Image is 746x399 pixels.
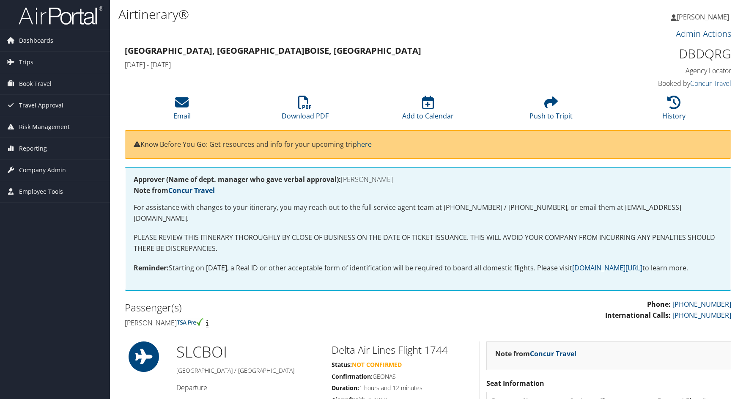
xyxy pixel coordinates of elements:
[671,4,738,30] a: [PERSON_NAME]
[352,360,402,369] span: Not Confirmed
[19,160,66,181] span: Company Admin
[173,100,191,121] a: Email
[486,379,544,388] strong: Seat Information
[332,372,473,381] h5: GEONAS
[177,318,204,326] img: tsa-precheck.png
[19,6,103,25] img: airportal-logo.png
[495,349,576,358] strong: Note from
[672,300,731,309] a: [PHONE_NUMBER]
[19,30,53,51] span: Dashboards
[19,95,63,116] span: Travel Approval
[118,6,531,23] h1: Airtinerary®
[589,66,731,75] h4: Agency Locator
[134,232,722,254] p: PLEASE REVIEW THIS ITINERARY THOROUGHLY BY CLOSE OF BUSINESS ON THE DATE OF TICKET ISSUANCE. THIS...
[134,263,169,272] strong: Reminder:
[357,140,372,149] a: here
[690,79,731,88] a: Concur Travel
[134,263,722,274] p: Starting on [DATE], a Real ID or other acceptable form of identification will be required to boar...
[529,100,573,121] a: Push to Tripit
[332,343,473,357] h2: Delta Air Lines Flight 1744
[589,79,731,88] h4: Booked by
[662,100,686,121] a: History
[589,45,731,63] h1: DBDQRG
[176,383,318,392] h4: Departure
[19,181,63,202] span: Employee Tools
[125,300,422,315] h2: Passenger(s)
[125,318,422,327] h4: [PERSON_NAME]
[176,366,318,375] h5: [GEOGRAPHIC_DATA] / [GEOGRAPHIC_DATA]
[134,202,722,224] p: For assistance with changes to your itinerary, you may reach out to the full service agent team a...
[134,186,215,195] strong: Note from
[125,45,421,56] strong: [GEOGRAPHIC_DATA], [GEOGRAPHIC_DATA] Boise, [GEOGRAPHIC_DATA]
[19,138,47,159] span: Reporting
[282,100,329,121] a: Download PDF
[134,176,722,183] h4: [PERSON_NAME]
[647,300,671,309] strong: Phone:
[402,100,454,121] a: Add to Calendar
[332,360,352,369] strong: Status:
[677,12,729,22] span: [PERSON_NAME]
[332,384,473,392] h5: 1 hours and 12 minutes
[676,28,731,39] a: Admin Actions
[605,311,671,320] strong: International Calls:
[572,263,642,272] a: [DOMAIN_NAME][URL]
[332,384,359,392] strong: Duration:
[134,139,722,150] p: Know Before You Go: Get resources and info for your upcoming trip
[19,73,52,94] span: Book Travel
[134,175,341,184] strong: Approver (Name of dept. manager who gave verbal approval):
[672,311,731,320] a: [PHONE_NUMBER]
[168,186,215,195] a: Concur Travel
[125,60,576,69] h4: [DATE] - [DATE]
[332,372,373,380] strong: Confirmation:
[19,52,33,73] span: Trips
[176,341,318,363] h1: SLC BOI
[19,116,70,138] span: Risk Management
[530,349,576,358] a: Concur Travel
